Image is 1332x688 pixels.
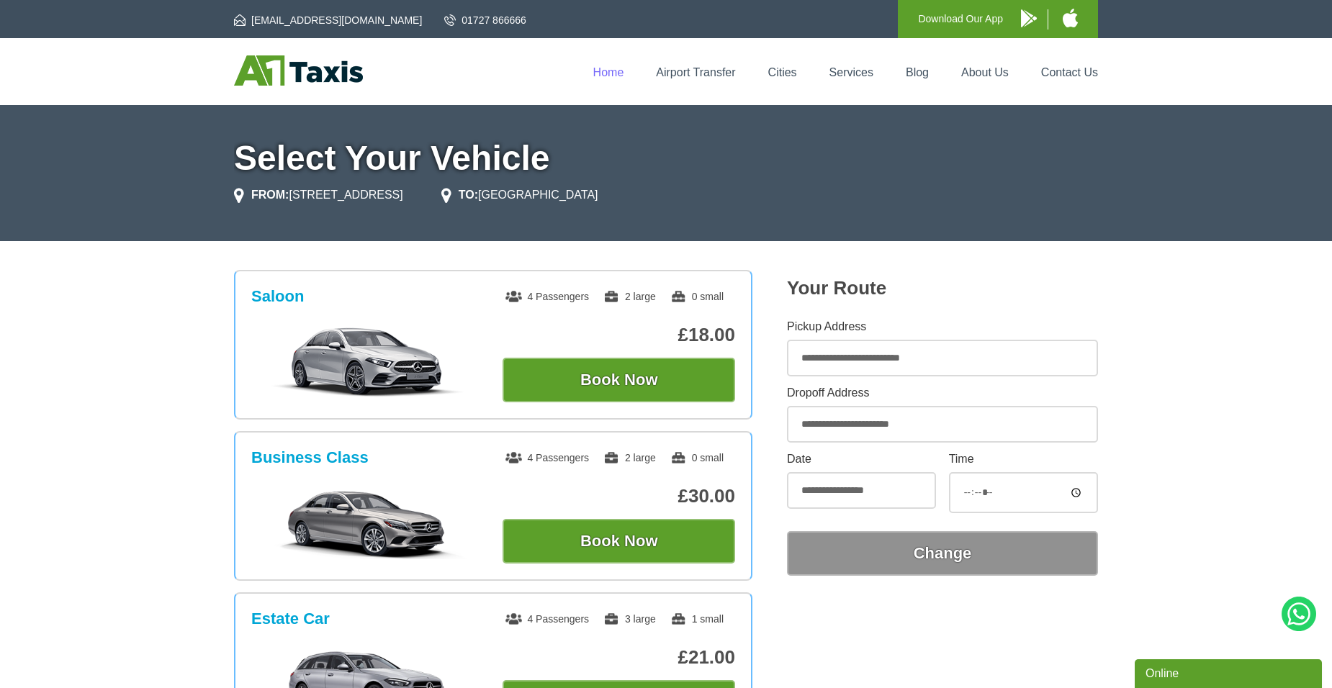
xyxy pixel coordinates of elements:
strong: TO: [459,189,478,201]
a: [EMAIL_ADDRESS][DOMAIN_NAME] [234,13,422,27]
iframe: chat widget [1135,656,1325,688]
span: 2 large [603,452,656,463]
a: Contact Us [1041,66,1098,78]
img: A1 Taxis St Albans LTD [234,55,363,86]
a: Home [593,66,624,78]
label: Dropoff Address [787,387,1098,399]
img: Saloon [259,326,476,398]
h3: Saloon [251,287,304,306]
img: A1 Taxis Android App [1021,9,1037,27]
img: A1 Taxis iPhone App [1063,9,1078,27]
li: [STREET_ADDRESS] [234,186,403,204]
label: Pickup Address [787,321,1098,332]
span: 4 Passengers [505,452,589,463]
h3: Estate Car [251,610,330,628]
button: Book Now [503,358,735,402]
span: 0 small [670,291,724,302]
p: Download Our App [918,10,1003,28]
a: Airport Transfer [656,66,735,78]
span: 4 Passengers [505,613,589,625]
p: £21.00 [503,646,735,669]
a: Blog [906,66,929,78]
span: 1 small [670,613,724,625]
a: About Us [961,66,1009,78]
img: Business Class [259,487,476,559]
strong: FROM: [251,189,289,201]
p: £30.00 [503,485,735,507]
span: 2 large [603,291,656,302]
button: Book Now [503,519,735,563]
a: 01727 866666 [444,13,526,27]
label: Time [949,453,1098,465]
label: Date [787,453,936,465]
a: Cities [768,66,797,78]
p: £18.00 [503,324,735,346]
a: Services [829,66,873,78]
h2: Your Route [787,277,1098,299]
h3: Business Class [251,448,369,467]
span: 0 small [670,452,724,463]
span: 3 large [603,613,656,625]
h1: Select Your Vehicle [234,141,1098,176]
span: 4 Passengers [505,291,589,302]
li: [GEOGRAPHIC_DATA] [441,186,598,204]
button: Change [787,531,1098,576]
